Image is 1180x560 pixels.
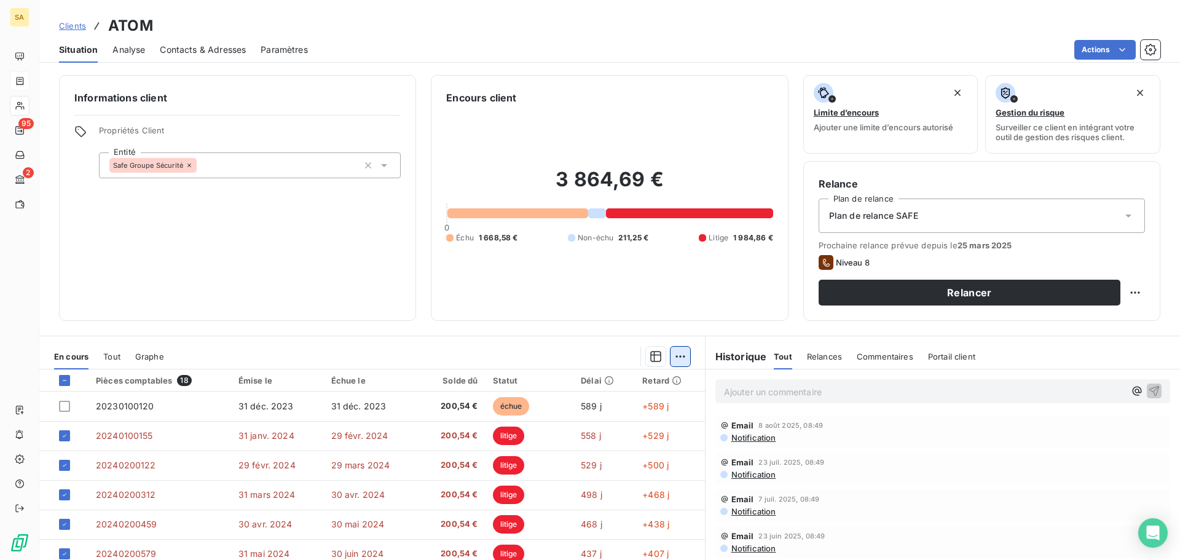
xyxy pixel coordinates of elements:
span: Notification [730,543,776,553]
span: litige [493,515,525,534]
span: Paramètres [261,44,308,56]
span: Contacts & Adresses [160,44,246,56]
span: Portail client [928,352,975,361]
h3: ATOM [108,15,153,37]
span: 200,54 € [426,459,478,471]
div: SA [10,7,29,27]
h6: Encours client [446,90,516,105]
button: Limite d’encoursAjouter une limite d’encours autorisé [803,75,978,154]
span: +407 j [642,548,669,559]
h6: Relance [819,176,1145,191]
span: En cours [54,352,88,361]
span: Email [731,494,754,504]
button: Relancer [819,280,1120,306]
span: 95 [18,118,34,129]
span: 529 j [581,460,602,470]
span: 437 j [581,548,602,559]
span: Analyse [112,44,145,56]
span: 30 avr. 2024 [331,489,385,500]
div: Statut [493,376,567,385]
div: Pièces comptables [96,375,224,386]
span: 31 janv. 2024 [238,430,294,441]
span: 31 déc. 2023 [331,401,387,411]
span: Non-échu [578,232,613,243]
span: Notification [730,507,776,516]
span: +468 j [642,489,669,500]
span: Relances [807,352,842,361]
span: 468 j [581,519,602,529]
span: litige [493,486,525,504]
button: Gestion du risqueSurveiller ce client en intégrant votre outil de gestion des risques client. [985,75,1160,154]
span: 20230100120 [96,401,154,411]
span: 31 mai 2024 [238,548,290,559]
span: 18 [177,375,191,386]
span: 1 984,86 € [733,232,773,243]
span: Email [731,531,754,541]
span: 31 déc. 2023 [238,401,294,411]
div: Retard [642,376,697,385]
span: 211,25 € [618,232,648,243]
span: Niveau 8 [836,258,870,267]
span: Email [731,420,754,430]
span: échue [493,397,530,416]
span: +529 j [642,430,669,441]
span: 20240200459 [96,519,157,529]
h6: Informations client [74,90,401,105]
span: Prochaine relance prévue depuis le [819,240,1145,250]
div: Solde dû [426,376,478,385]
div: Émise le [238,376,317,385]
span: 200,54 € [426,548,478,560]
span: 29 févr. 2024 [238,460,296,470]
span: Commentaires [857,352,913,361]
span: 23 juin 2025, 08:49 [758,532,825,540]
span: Ajouter une limite d’encours autorisé [814,122,953,132]
span: 8 août 2025, 08:49 [758,422,823,429]
span: 498 j [581,489,602,500]
span: 23 juil. 2025, 08:49 [758,459,824,466]
span: 200,54 € [426,518,478,530]
span: 20240200122 [96,460,156,470]
span: 25 mars 2025 [958,240,1012,250]
span: Situation [59,44,98,56]
a: 2 [10,170,29,189]
span: 20240100155 [96,430,153,441]
span: Plan de relance SAFE [829,210,918,222]
div: Open Intercom Messenger [1138,518,1168,548]
span: 30 avr. 2024 [238,519,293,529]
span: litige [493,427,525,445]
span: 20240200579 [96,548,157,559]
span: 20240200312 [96,489,156,500]
span: 1 668,58 € [479,232,518,243]
span: Graphe [135,352,164,361]
span: Email [731,457,754,467]
span: Litige [709,232,728,243]
img: Logo LeanPay [10,533,29,553]
span: Surveiller ce client en intégrant votre outil de gestion des risques client. [996,122,1150,142]
span: Safe Groupe Sécurité [113,162,183,169]
button: Actions [1074,40,1136,60]
h2: 3 864,69 € [446,167,773,204]
span: Notification [730,470,776,479]
span: Propriétés Client [99,125,401,143]
span: 30 mai 2024 [331,519,385,529]
span: 200,54 € [426,489,478,501]
span: 7 juil. 2025, 08:49 [758,495,819,503]
span: Tout [774,352,792,361]
span: 200,54 € [426,430,478,442]
span: Tout [103,352,120,361]
span: Clients [59,21,86,31]
span: Échu [456,232,474,243]
span: 31 mars 2024 [238,489,296,500]
span: 200,54 € [426,400,478,412]
a: Clients [59,20,86,32]
a: 95 [10,120,29,140]
span: 29 févr. 2024 [331,430,388,441]
span: 589 j [581,401,602,411]
span: 30 juin 2024 [331,548,384,559]
div: Échue le [331,376,411,385]
span: 558 j [581,430,601,441]
span: 0 [444,223,449,232]
span: +438 j [642,519,669,529]
input: Ajouter une valeur [197,160,206,171]
span: 29 mars 2024 [331,460,390,470]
